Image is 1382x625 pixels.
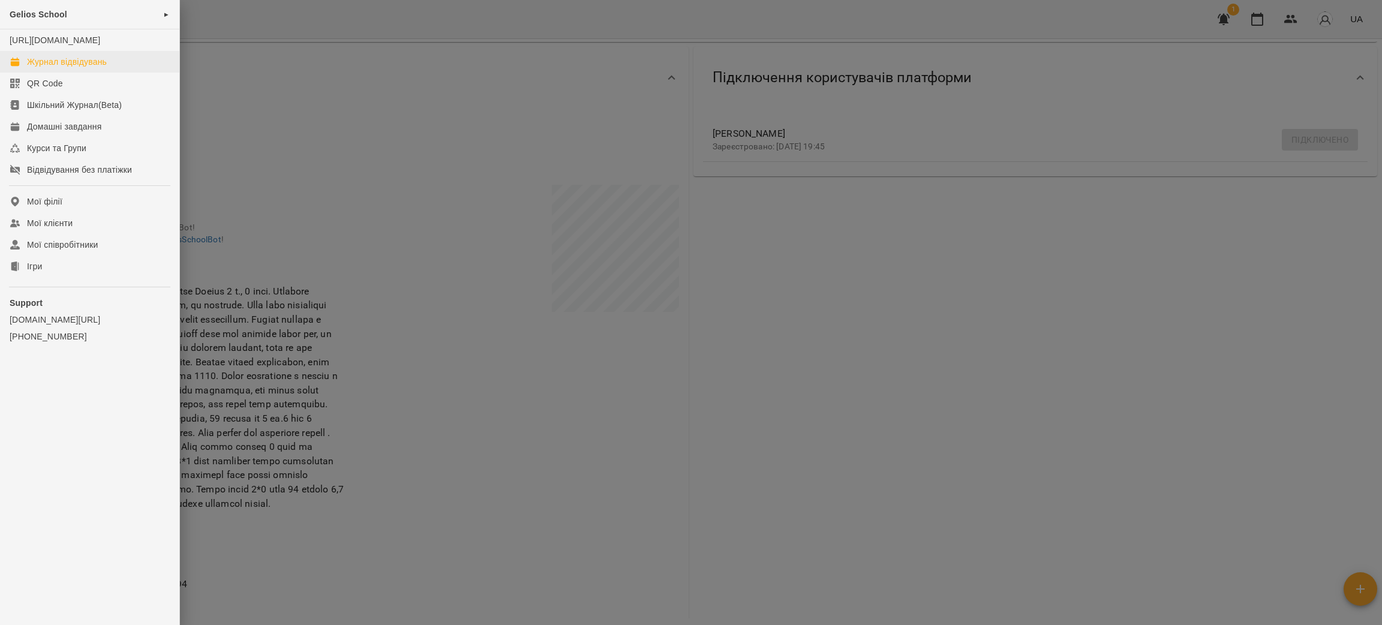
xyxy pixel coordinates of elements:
[27,56,107,68] div: Журнал відвідувань
[10,297,170,309] p: Support
[27,196,62,208] div: Мої філії
[10,35,100,45] a: [URL][DOMAIN_NAME]
[27,77,63,89] div: QR Code
[27,217,73,229] div: Мої клієнти
[27,260,42,272] div: Ігри
[27,99,122,111] div: Шкільний Журнал(Beta)
[10,10,67,19] span: Gelios School
[27,164,132,176] div: Відвідування без платіжки
[163,10,170,19] span: ►
[27,142,86,154] div: Курси та Групи
[10,330,170,342] a: [PHONE_NUMBER]
[27,239,98,251] div: Мої співробітники
[10,314,170,326] a: [DOMAIN_NAME][URL]
[27,121,101,133] div: Домашні завдання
